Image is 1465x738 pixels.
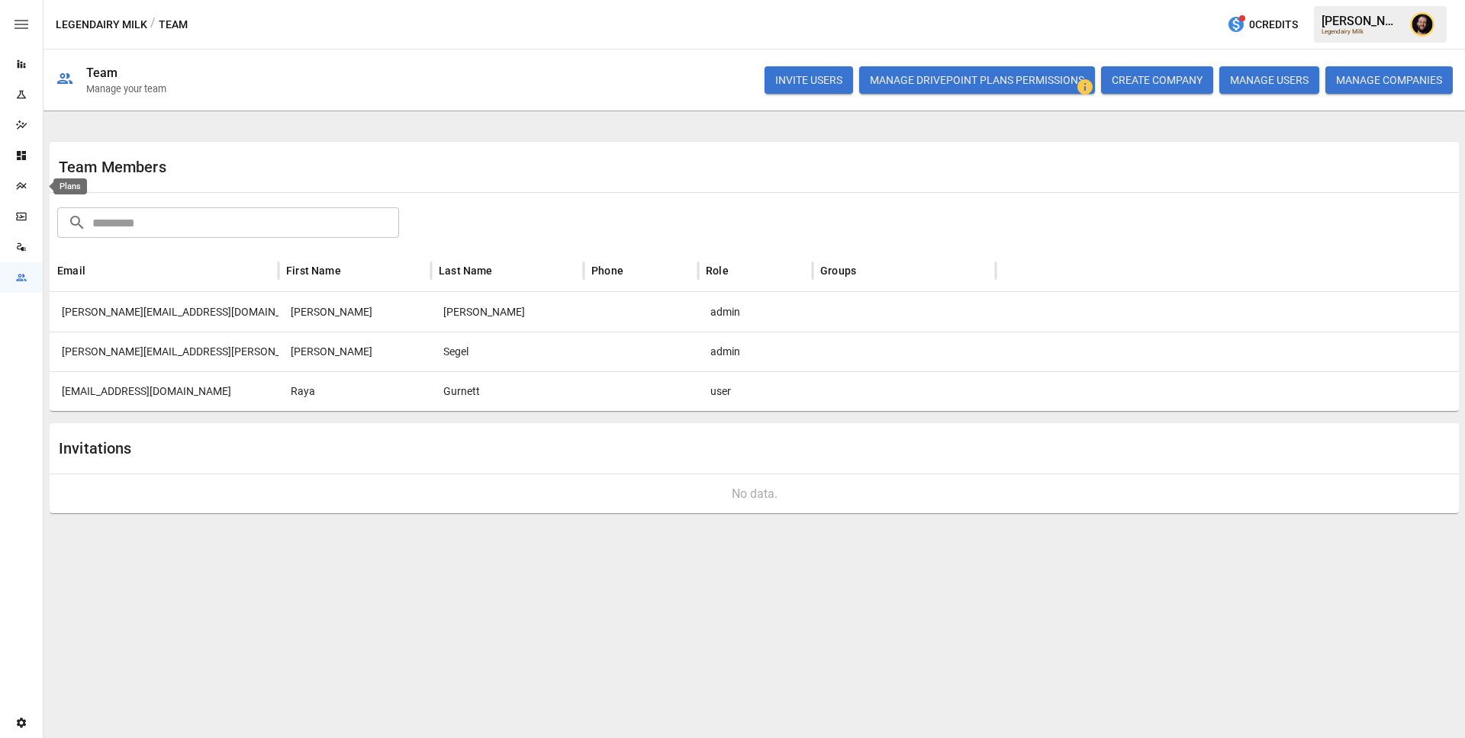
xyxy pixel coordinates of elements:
div: admin [698,292,813,332]
div: Plans [53,178,87,194]
button: MANAGE COMPANIES [1325,66,1453,94]
button: INVITE USERS [765,66,853,94]
div: / [150,15,156,34]
span: 0 Credits [1249,15,1298,34]
div: [PERSON_NAME] [1322,14,1401,28]
div: First Name [286,265,341,277]
div: Gurnett [431,371,584,411]
div: Raya [279,371,431,411]
div: Role [706,265,729,277]
div: admin [698,332,813,371]
div: Maxwell [431,292,584,332]
div: raya.gurnett@legendairymilk.com [50,371,279,411]
button: CREATE COMPANY [1101,66,1213,94]
button: Sort [494,260,516,281]
button: Sort [730,260,752,281]
div: Legendairy Milk [1322,28,1401,35]
button: Legendairy Milk [56,15,147,34]
div: Last Name [439,265,493,277]
div: Invitations [59,439,755,457]
button: Manage Drivepoint Plans Permissions [859,66,1095,94]
button: Ciaran Nugent [1401,3,1444,46]
div: Greg [279,332,431,371]
button: MANAGE USERS [1219,66,1319,94]
div: No data. [62,486,1447,501]
button: Sort [87,260,108,281]
div: Segel [431,332,584,371]
button: 0Credits [1221,11,1304,39]
div: Team [86,66,118,80]
div: Email [57,265,85,277]
div: user [698,371,813,411]
div: Groups [820,265,856,277]
div: sara@legendairymilk.com [50,292,279,332]
button: Sort [343,260,364,281]
button: Sort [858,260,879,281]
img: Ciaran Nugent [1410,12,1434,37]
div: Sara [279,292,431,332]
button: Sort [625,260,646,281]
div: Manage your team [86,83,166,95]
div: Phone [591,265,623,277]
div: greg.segel@legendairymilk.com [50,332,279,371]
div: Team Members [59,158,755,176]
